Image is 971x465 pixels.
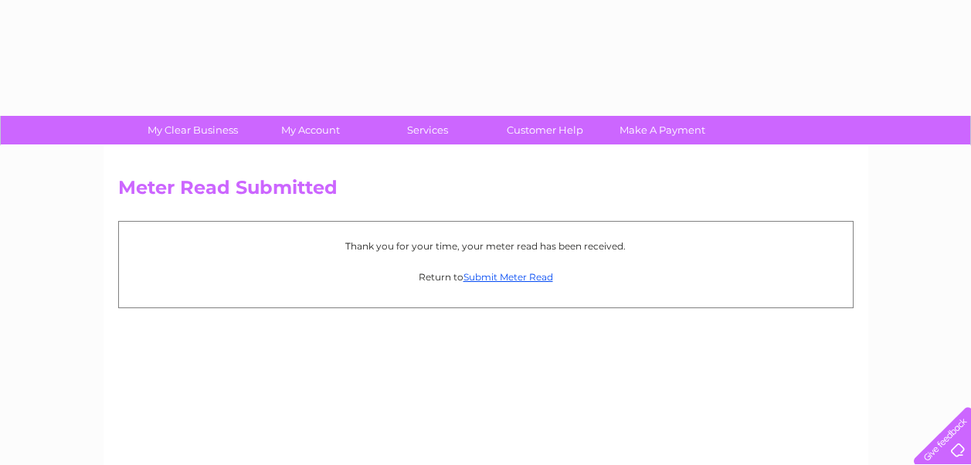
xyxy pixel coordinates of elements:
[127,270,845,284] p: Return to
[246,116,374,144] a: My Account
[364,116,491,144] a: Services
[127,239,845,253] p: Thank you for your time, your meter read has been received.
[481,116,609,144] a: Customer Help
[463,271,553,283] a: Submit Meter Read
[118,177,854,206] h2: Meter Read Submitted
[599,116,726,144] a: Make A Payment
[129,116,256,144] a: My Clear Business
